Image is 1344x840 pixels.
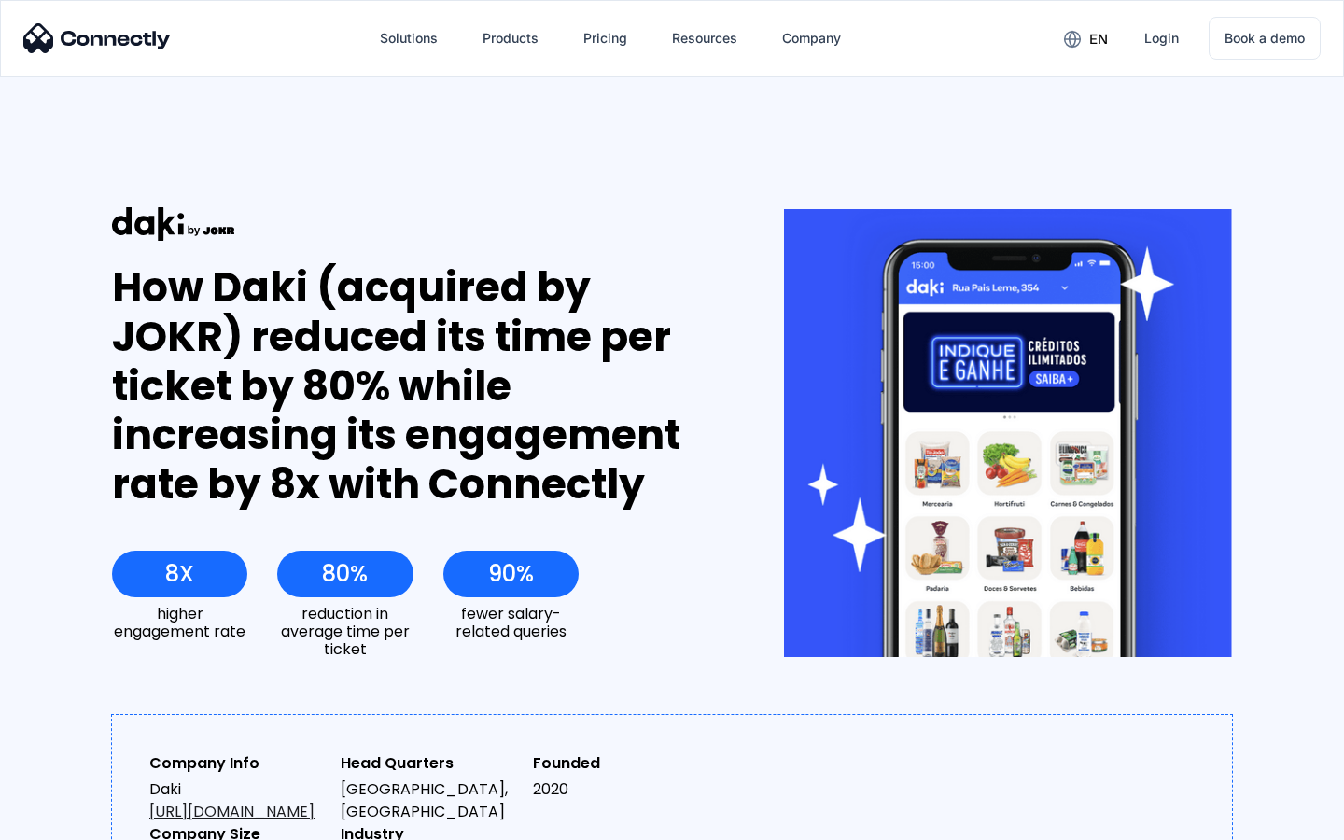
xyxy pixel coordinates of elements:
div: fewer salary-related queries [443,605,579,640]
a: Login [1129,16,1194,61]
div: en [1049,24,1122,52]
div: Company Info [149,752,326,775]
aside: Language selected: English [19,807,112,833]
div: Pricing [583,25,627,51]
div: en [1089,26,1108,52]
div: Resources [672,25,737,51]
a: Pricing [568,16,642,61]
div: [GEOGRAPHIC_DATA], [GEOGRAPHIC_DATA] [341,778,517,823]
a: Book a demo [1209,17,1321,60]
div: Products [468,16,553,61]
div: Solutions [380,25,438,51]
div: 90% [488,561,534,587]
ul: Language list [37,807,112,833]
div: higher engagement rate [112,605,247,640]
div: Daki [149,778,326,823]
div: How Daki (acquired by JOKR) reduced its time per ticket by 80% while increasing its engagement ra... [112,263,716,510]
div: 2020 [533,778,709,801]
div: Company [767,16,856,61]
div: Login [1144,25,1179,51]
div: Company [782,25,841,51]
div: 8X [165,561,194,587]
div: Solutions [365,16,453,61]
div: Head Quarters [341,752,517,775]
div: reduction in average time per ticket [277,605,413,659]
img: Connectly Logo [23,23,171,53]
div: Products [483,25,539,51]
div: 80% [322,561,368,587]
a: [URL][DOMAIN_NAME] [149,801,315,822]
div: Founded [533,752,709,775]
div: Resources [657,16,752,61]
